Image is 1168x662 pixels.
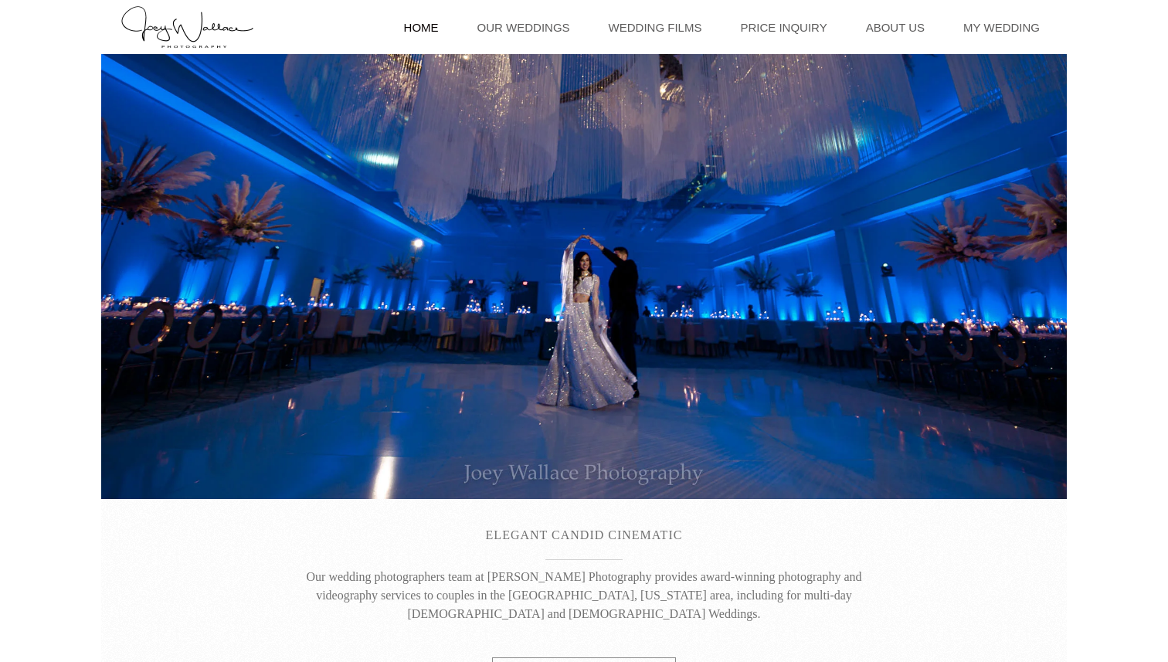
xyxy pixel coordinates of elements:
[294,318,874,337] p: .
[294,250,874,269] p: .
[294,216,874,235] p: .
[294,568,874,623] p: Our wedding photographers team at [PERSON_NAME] Photography provides award-winning photography an...
[294,284,874,303] p: .
[486,528,683,541] span: ELEGANT CANDID CINEMATIC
